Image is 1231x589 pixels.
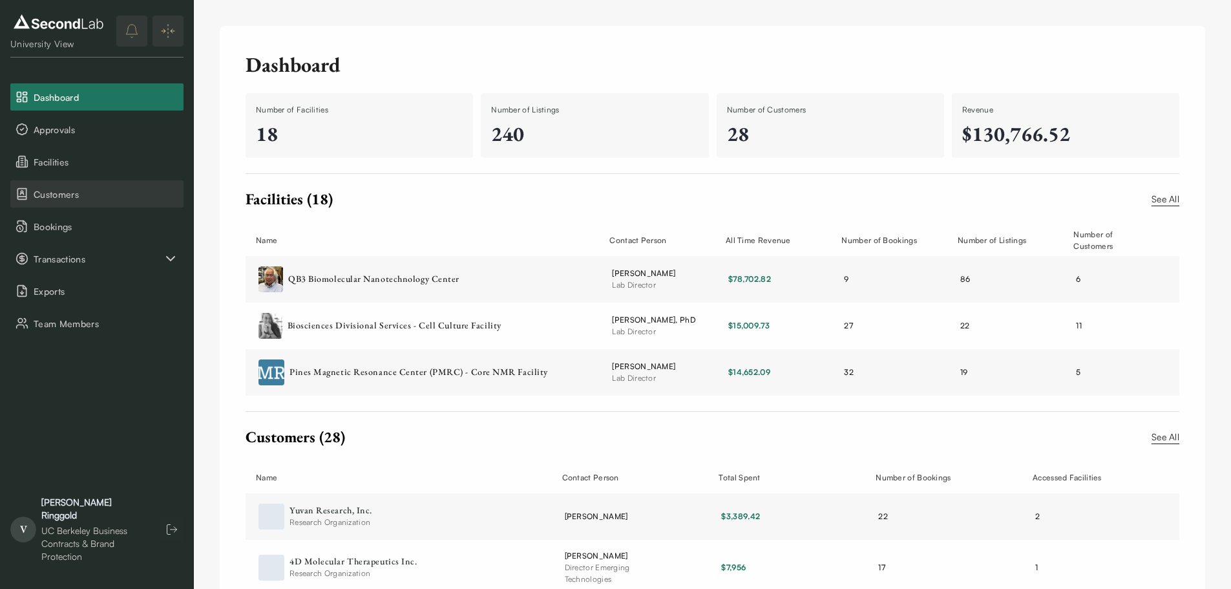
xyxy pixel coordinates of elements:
[612,361,689,372] div: [PERSON_NAME]
[10,116,184,143] button: Approvals
[1076,367,1153,378] div: 5
[41,524,147,563] div: UC Berkeley Business Contracts & Brand Protection
[10,310,184,337] button: Team Members
[34,155,178,169] span: Facilities
[1073,229,1151,252] div: Number of Customers
[962,121,1169,147] div: $130,766.52
[256,235,372,246] div: Name
[258,266,283,292] img: QB3 Biomolecular Nanotechnology Center
[719,472,796,484] div: Total Spent
[258,359,284,385] img: Pines Magnetic Resonance Center (PMRC) - Core NMR Facility
[256,104,463,116] div: Number of Facilities
[612,326,689,337] div: Lab Director
[34,252,163,266] span: Transactions
[1152,430,1179,444] a: See All
[34,187,178,201] span: Customers
[10,245,184,272] button: Transactions
[258,313,282,339] img: Biosciences Divisional Services - Cell Culture Facility
[160,518,184,541] button: Log out
[246,427,345,447] div: Customers (28)
[878,511,956,522] div: 22
[256,472,437,484] div: Name
[246,189,333,209] div: Facilities (18)
[34,317,178,330] span: Team Members
[727,104,934,116] div: Number of Customers
[960,320,1038,332] div: 22
[34,284,178,298] span: Exports
[612,279,689,291] div: Lab Director
[116,16,147,47] button: notifications
[289,556,417,568] div: 4D Molecular Therapeutics Inc.
[10,12,107,32] img: logo
[728,273,806,285] div: $78,702.82
[289,367,586,378] div: Pines Magnetic Resonance Center (PMRC) - Core NMR Facility
[34,91,178,104] span: Dashboard
[491,121,698,147] div: 240
[609,235,687,246] div: Contact Person
[10,83,184,111] button: Dashboard
[844,273,921,285] div: 9
[721,511,799,522] div: $3,389.42
[728,320,806,332] div: $15,009.73
[612,372,689,384] div: Lab Director
[721,562,799,573] div: $7,956
[841,235,919,246] div: Number of Bookings
[962,104,1169,116] div: Revenue
[246,52,1179,78] div: Dashboard
[726,235,803,246] div: All Time Revenue
[10,245,184,272] div: Transactions sub items
[288,320,587,332] div: Biosciences Divisional Services - Cell Culture Facility
[1033,472,1110,484] div: Accessed Facilities
[289,505,372,517] div: Yuvan Research, Inc.
[34,220,178,233] span: Bookings
[34,123,178,136] span: Approvals
[960,273,1038,285] div: 86
[612,314,689,326] div: [PERSON_NAME], PhD
[41,496,147,522] div: [PERSON_NAME] Ringgold
[728,367,806,378] div: $14,652.09
[844,320,921,332] div: 27
[289,568,417,579] span: Research Organization
[288,273,586,285] div: QB3 Biomolecular Nanotechnology Center
[153,16,184,47] button: Expand/Collapse sidebar
[289,517,372,528] span: Research Organization
[1076,320,1153,332] div: 11
[876,472,953,484] div: Number of Bookings
[727,121,934,147] div: 28
[1152,192,1179,206] a: See All
[565,550,642,562] div: [PERSON_NAME]
[10,37,107,50] div: University View
[844,367,921,378] div: 32
[878,562,956,573] div: 17
[1035,562,1113,573] div: 1
[10,148,184,175] button: Facilities
[1035,511,1113,522] div: 2
[491,104,698,116] div: Number of Listings
[562,472,640,484] div: Contact Person
[10,277,184,305] button: Exports
[10,180,184,208] button: Customers
[565,562,642,585] div: Director Emerging Technologies
[256,121,463,147] div: 18
[565,511,642,522] div: [PERSON_NAME]
[10,213,184,240] button: Bookings
[958,235,1035,246] div: Number of Listings
[10,517,36,542] span: V
[612,268,689,279] div: [PERSON_NAME]
[960,367,1038,378] div: 19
